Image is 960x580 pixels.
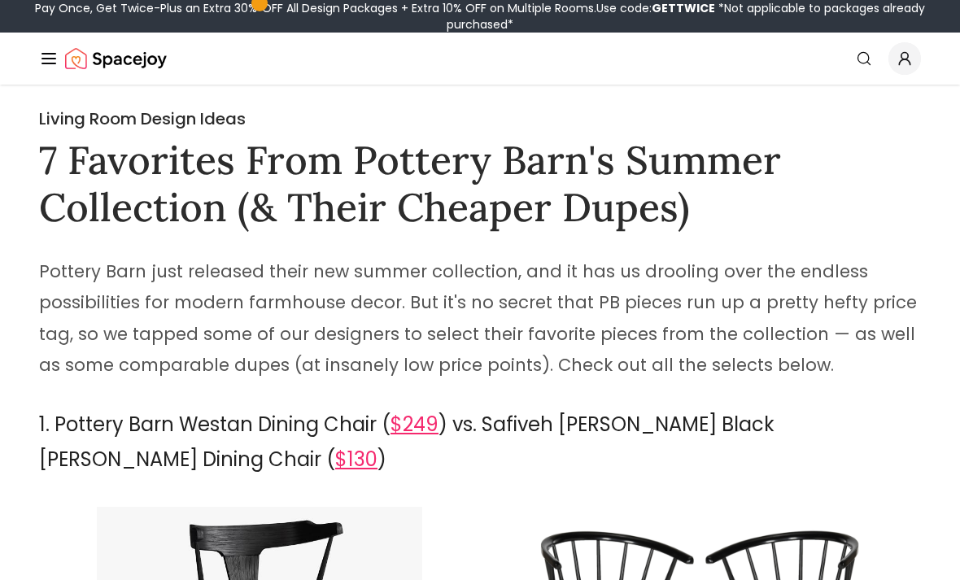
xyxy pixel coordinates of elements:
[39,33,921,85] nav: Global
[65,42,167,75] img: Spacejoy Logo
[335,446,377,473] a: $130
[39,107,921,130] h2: Living Room Design Ideas
[377,446,386,473] span: )
[391,411,439,438] a: $249
[65,42,167,75] a: Spacejoy
[39,411,391,438] span: 1. Pottery Barn Westan Dining Chair (
[39,137,921,230] h1: 7 Favorites From Pottery Barn's Summer Collection (& Their Cheaper Dupes)
[39,259,917,376] span: Pottery Barn just released their new summer collection, and it has us drooling over the endless p...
